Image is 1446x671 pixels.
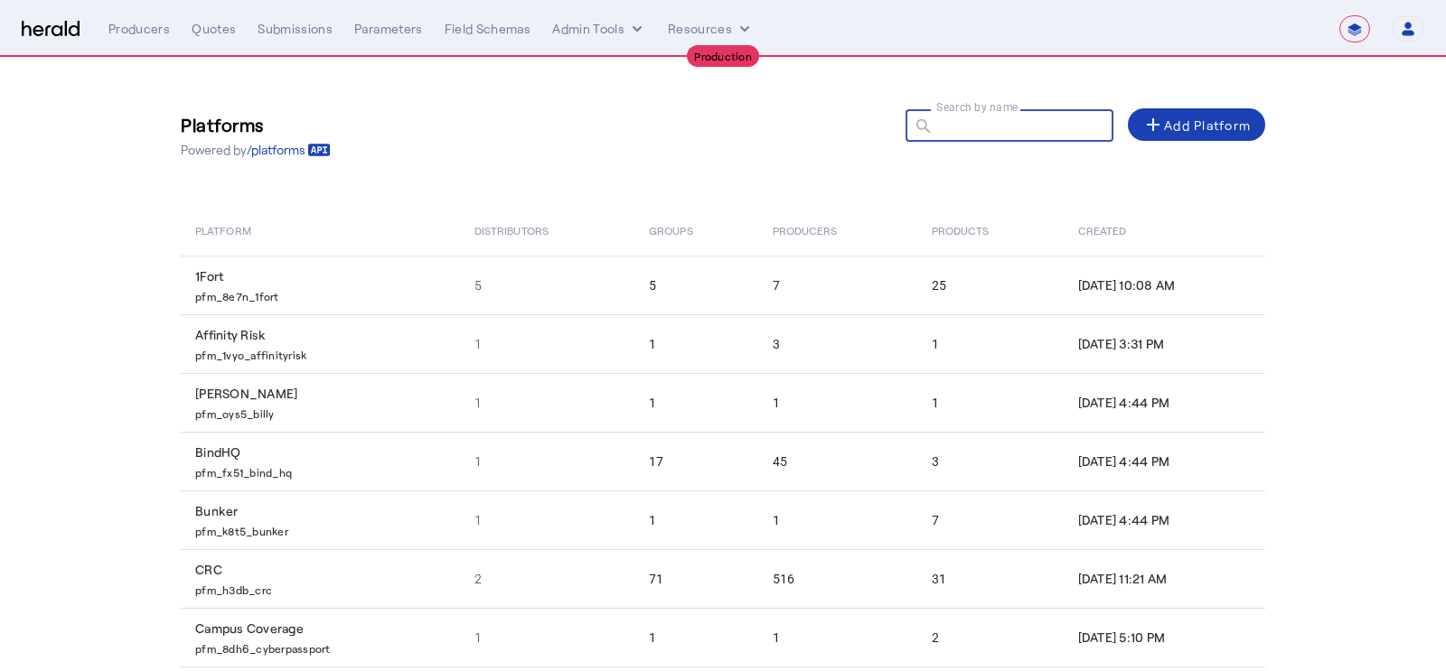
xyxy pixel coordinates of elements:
[195,285,453,303] p: pfm_8e7n_1fort
[181,549,460,608] td: CRC
[181,205,460,256] th: Platform
[460,490,634,549] td: 1
[634,314,757,373] td: 1
[634,256,757,314] td: 5
[181,141,331,159] p: Powered by
[1128,108,1265,141] button: Add Platform
[460,549,634,608] td: 2
[108,20,170,38] div: Producers
[195,520,453,538] p: pfm_k8t5_bunker
[1064,608,1265,666] td: [DATE] 5:10 PM
[668,20,754,38] button: Resources dropdown menu
[906,116,936,139] mat-icon: search
[195,403,453,421] p: pfm_oys5_billy
[195,344,453,362] p: pfm_1vyo_affinityrisk
[181,373,460,432] td: [PERSON_NAME]
[687,45,759,67] div: Production
[258,20,333,38] div: Submissions
[445,20,531,38] div: Field Schemas
[1064,205,1265,256] th: Created
[1064,549,1265,608] td: [DATE] 11:21 AM
[460,256,634,314] td: 5
[917,205,1064,256] th: Products
[758,549,917,608] td: 516
[195,461,453,480] p: pfm_fx51_bind_hq
[460,314,634,373] td: 1
[1064,432,1265,490] td: [DATE] 4:44 PM
[181,314,460,373] td: Affinity Risk
[181,608,460,666] td: Campus Coverage
[195,579,453,597] p: pfm_h3db_crc
[917,432,1064,490] td: 3
[758,205,917,256] th: Producers
[634,432,757,490] td: 17
[917,549,1064,608] td: 31
[1064,373,1265,432] td: [DATE] 4:44 PM
[917,314,1064,373] td: 1
[634,373,757,432] td: 1
[1064,314,1265,373] td: [DATE] 3:31 PM
[917,490,1064,549] td: 7
[1064,256,1265,314] td: [DATE] 10:08 AM
[917,256,1064,314] td: 25
[460,432,634,490] td: 1
[1142,114,1251,135] div: Add Platform
[758,432,917,490] td: 45
[634,608,757,666] td: 1
[758,314,917,373] td: 3
[22,21,80,38] img: Herald Logo
[1142,114,1164,135] mat-icon: add
[181,112,331,137] h3: Platforms
[758,490,917,549] td: 1
[917,373,1064,432] td: 1
[181,490,460,549] td: Bunker
[460,608,634,666] td: 1
[758,373,917,432] td: 1
[195,638,453,656] p: pfm_8dh6_cyberpassport
[181,432,460,490] td: BindHQ
[634,549,757,608] td: 71
[181,256,460,314] td: 1Fort
[1064,490,1265,549] td: [DATE] 4:44 PM
[460,373,634,432] td: 1
[552,20,646,38] button: internal dropdown menu
[634,205,757,256] th: Groups
[354,20,423,38] div: Parameters
[247,141,331,159] a: /platforms
[758,608,917,666] td: 1
[917,608,1064,666] td: 2
[758,256,917,314] td: 7
[460,205,634,256] th: Distributors
[192,20,236,38] div: Quotes
[936,100,1019,113] mat-label: Search by name
[634,490,757,549] td: 1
